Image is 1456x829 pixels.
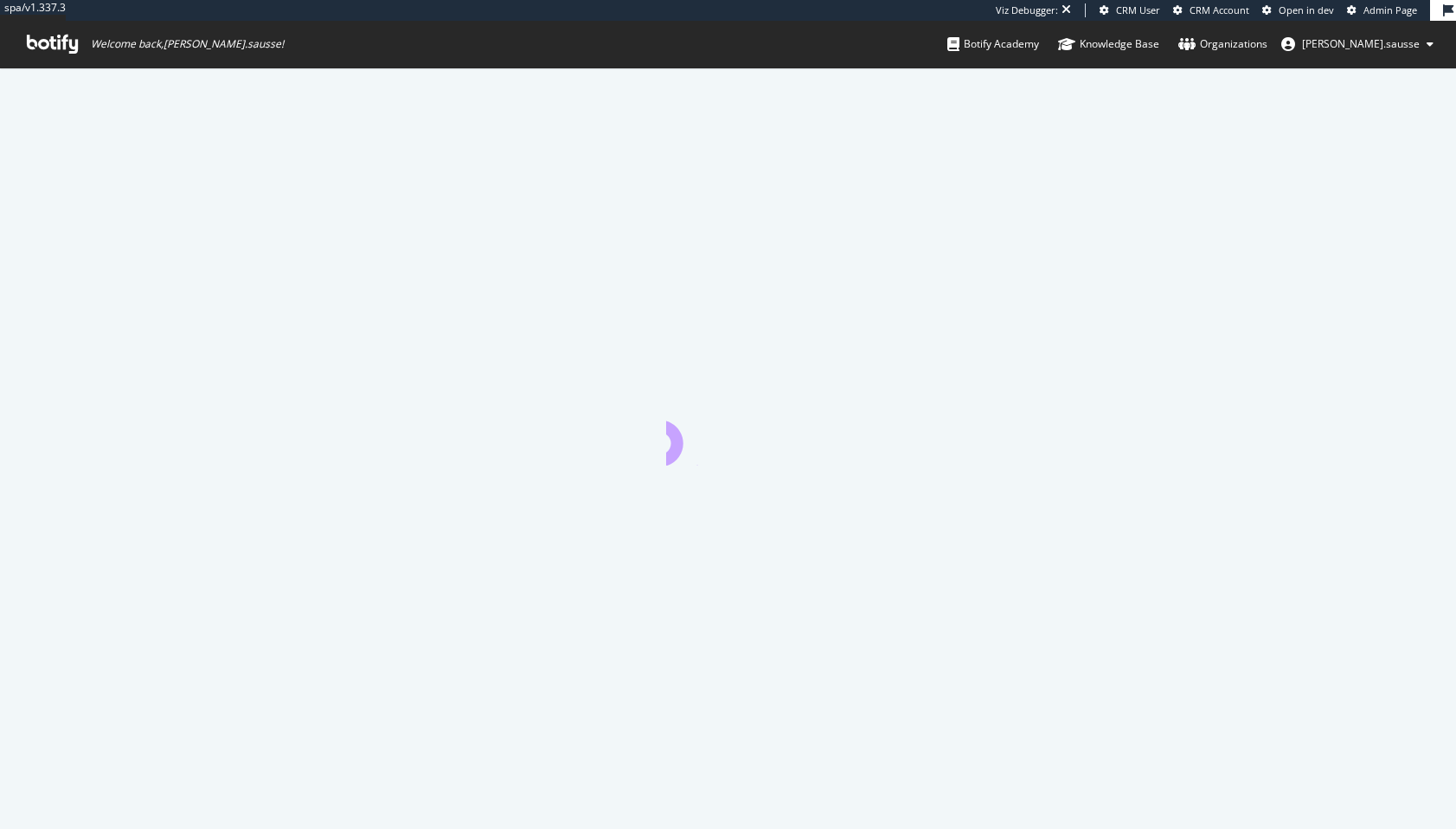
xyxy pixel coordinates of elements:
[1178,21,1267,67] a: Organizations
[1267,30,1447,58] button: [PERSON_NAME].sausse
[1363,3,1417,16] span: Admin Page
[947,21,1039,67] a: Botify Academy
[1058,21,1159,67] a: Knowledge Base
[1302,36,1420,51] span: emilia.sausse
[91,37,284,51] span: Welcome back, [PERSON_NAME].sausse !
[1173,3,1249,17] a: CRM Account
[1190,3,1249,16] span: CRM Account
[1262,3,1334,17] a: Open in dev
[1100,3,1160,17] a: CRM User
[1347,3,1417,17] a: Admin Page
[1058,35,1159,53] div: Knowledge Base
[1178,35,1267,53] div: Organizations
[947,35,1039,53] div: Botify Academy
[1116,3,1160,16] span: CRM User
[996,3,1058,17] div: Viz Debugger:
[1279,3,1334,16] span: Open in dev
[666,403,791,466] div: animation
